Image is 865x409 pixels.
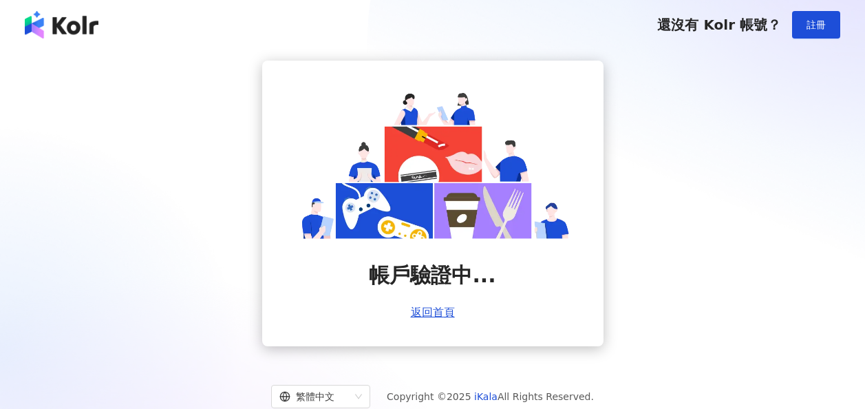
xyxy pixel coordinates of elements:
span: 註冊 [807,19,826,30]
button: 註冊 [792,11,840,39]
span: 帳戶驗證中... [369,261,495,290]
a: 返回首頁 [411,306,455,319]
img: logo [25,11,98,39]
div: 繁體中文 [279,386,350,408]
span: Copyright © 2025 All Rights Reserved. [387,388,594,405]
span: 還沒有 Kolr 帳號？ [657,17,781,33]
a: iKala [474,391,498,402]
img: account is verifying [295,88,570,239]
